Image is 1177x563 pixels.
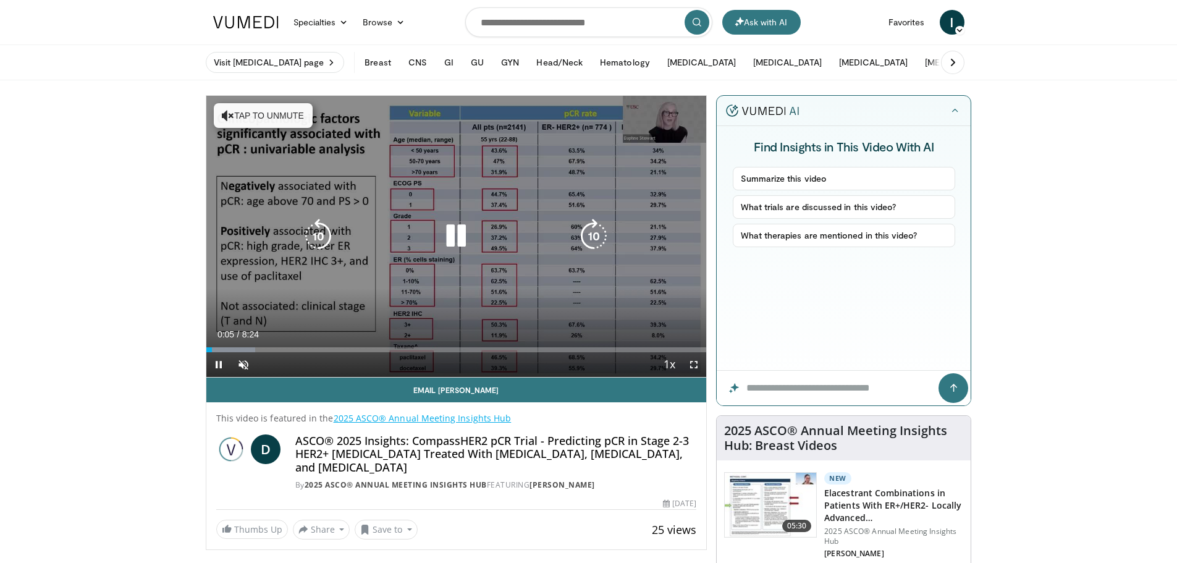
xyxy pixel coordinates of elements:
div: [DATE] [663,498,696,509]
span: 8:24 [242,329,259,339]
span: 05:30 [782,520,812,532]
div: Progress Bar [206,347,707,352]
button: Save to [355,520,418,540]
button: Hematology [593,50,657,75]
div: By FEATURING [295,480,697,491]
button: [MEDICAL_DATA] [660,50,743,75]
a: 2025 ASCO® Annual Meeting Insights Hub [305,480,487,490]
p: 2025 ASCO® Annual Meeting Insights Hub [824,527,963,546]
img: 2025 ASCO® Annual Meeting Insights Hub [216,434,246,464]
button: Share [293,520,350,540]
video-js: Video Player [206,96,707,378]
button: Unmute [231,352,256,377]
h4: ASCO® 2025 Insights: CompassHER2 pCR Trial - Predicting pCR in Stage 2-3 HER2+ [MEDICAL_DATA] Tre... [295,434,697,475]
img: vumedi-ai-logo.v2.svg [726,104,799,117]
img: VuMedi Logo [213,16,279,28]
button: GYN [494,50,526,75]
a: Favorites [881,10,932,35]
span: 0:05 [217,329,234,339]
input: Search topics, interventions [465,7,712,37]
button: Fullscreen [681,352,706,377]
button: CNS [401,50,434,75]
button: [MEDICAL_DATA] [746,50,829,75]
button: What therapies are mentioned in this video? [733,224,956,247]
input: Question for the AI [717,371,971,405]
button: Playback Rate [657,352,681,377]
a: Browse [355,10,412,35]
a: [PERSON_NAME] [529,480,595,490]
a: Visit [MEDICAL_DATA] page [206,52,345,73]
button: Tap to unmute [214,103,313,128]
a: I [940,10,964,35]
button: Head/Neck [529,50,590,75]
a: Email [PERSON_NAME] [206,378,707,402]
p: New [824,472,851,485]
button: Pause [206,352,231,377]
button: GU [463,50,491,75]
button: GI [437,50,461,75]
p: [PERSON_NAME] [824,549,963,559]
button: What trials are discussed in this video? [733,195,956,219]
span: / [237,329,240,339]
button: Ask with AI [722,10,801,35]
a: Specialties [286,10,356,35]
a: Thumbs Up [216,520,288,539]
button: Breast [357,50,398,75]
p: This video is featured in the [216,412,697,425]
button: Summarize this video [733,167,956,190]
a: D [251,434,281,464]
h4: Find Insights in This Video With AI [733,138,956,155]
img: daa17dac-e583-41a0-b24c-09cd222882b1.150x105_q85_crop-smart_upscale.jpg [725,473,816,537]
h3: Elacestrant Combinations in Patients With ER+/HER2- Locally Advanced… [824,487,963,524]
button: [MEDICAL_DATA] [832,50,915,75]
span: 25 views [652,522,696,537]
button: [MEDICAL_DATA] [918,50,1001,75]
h4: 2025 ASCO® Annual Meeting Insights Hub: Breast Videos [724,423,963,453]
a: 2025 ASCO® Annual Meeting Insights Hub [334,412,512,424]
